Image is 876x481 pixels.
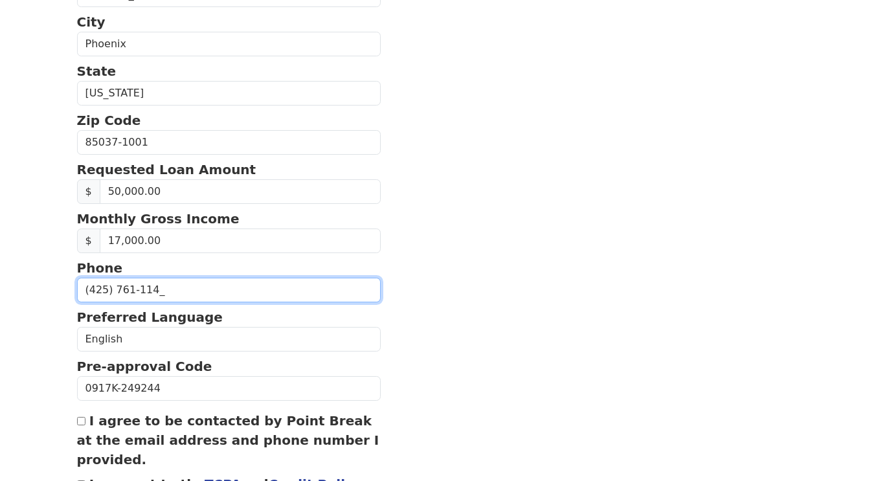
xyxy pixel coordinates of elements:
input: Pre-approval Code [77,376,381,401]
strong: State [77,63,117,79]
strong: Preferred Language [77,309,223,325]
span: $ [77,179,100,204]
label: I agree to be contacted by Point Break at the email address and phone number I provided. [77,413,379,467]
input: Monthly Gross Income [100,229,381,253]
strong: City [77,14,106,30]
input: City [77,32,381,56]
strong: Zip Code [77,113,141,128]
span: $ [77,229,100,253]
strong: Requested Loan Amount [77,162,256,177]
strong: Phone [77,260,122,276]
strong: Pre-approval Code [77,359,212,374]
p: Monthly Gross Income [77,209,381,229]
input: Requested Loan Amount [100,179,381,204]
input: Zip Code [77,130,381,155]
input: (___) ___-____ [77,278,381,302]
